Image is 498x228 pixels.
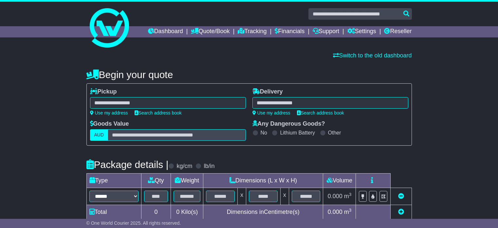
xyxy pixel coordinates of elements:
[349,192,352,197] sup: 3
[90,88,117,95] label: Pickup
[280,188,289,205] td: x
[297,110,344,115] a: Search address book
[86,205,141,219] td: Total
[171,174,203,188] td: Weight
[86,69,412,80] h4: Begin your quote
[237,188,246,205] td: x
[252,88,283,95] label: Delivery
[328,130,341,136] label: Other
[176,163,192,170] label: kg/cm
[135,110,182,115] a: Search address book
[141,174,171,188] td: Qty
[398,209,404,215] a: Add new item
[204,163,214,170] label: lb/in
[398,193,404,199] a: Remove this item
[141,205,171,219] td: 0
[203,174,323,188] td: Dimensions (L x W x H)
[261,130,267,136] label: No
[349,208,352,213] sup: 3
[323,174,356,188] td: Volume
[238,26,267,37] a: Tracking
[86,220,181,226] span: © One World Courier 2025. All rights reserved.
[328,209,342,215] span: 0.000
[344,193,352,199] span: m
[344,209,352,215] span: m
[86,174,141,188] td: Type
[275,26,304,37] a: Financials
[148,26,183,37] a: Dashboard
[384,26,412,37] a: Reseller
[90,129,108,141] label: AUD
[313,26,339,37] a: Support
[328,193,342,199] span: 0.000
[347,26,376,37] a: Settings
[176,209,179,215] span: 0
[252,120,325,128] label: Any Dangerous Goods?
[252,110,290,115] a: Use my address
[90,110,128,115] a: Use my address
[90,120,129,128] label: Goods Value
[171,205,203,219] td: Kilo(s)
[333,52,412,59] a: Switch to the old dashboard
[203,205,323,219] td: Dimensions in Centimetre(s)
[280,130,315,136] label: Lithium Battery
[191,26,230,37] a: Quote/Book
[86,159,169,170] h4: Package details |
